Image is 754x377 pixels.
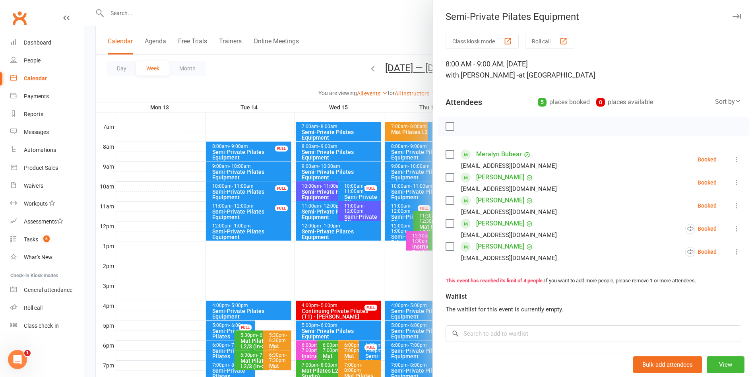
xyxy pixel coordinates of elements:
[24,183,43,189] div: Waivers
[596,97,653,108] div: places available
[476,240,524,253] a: [PERSON_NAME]
[446,305,741,314] div: The waitlist for this event is currently empty.
[461,230,557,240] div: [EMAIL_ADDRESS][DOMAIN_NAME]
[538,98,547,107] div: 5
[24,147,56,153] div: Automations
[461,207,557,217] div: [EMAIL_ADDRESS][DOMAIN_NAME]
[519,71,595,79] span: at [GEOGRAPHIC_DATA]
[10,317,84,335] a: Class kiosk mode
[24,350,31,356] span: 1
[10,249,84,266] a: What's New
[24,287,72,293] div: General attendance
[476,217,524,230] a: [PERSON_NAME]
[685,224,717,234] div: Booked
[24,111,43,117] div: Reports
[476,194,524,207] a: [PERSON_NAME]
[10,159,84,177] a: Product Sales
[24,57,41,64] div: People
[461,184,557,194] div: [EMAIL_ADDRESS][DOMAIN_NAME]
[10,70,84,87] a: Calendar
[24,254,52,260] div: What's New
[24,165,58,171] div: Product Sales
[10,177,84,195] a: Waivers
[596,98,605,107] div: 0
[10,299,84,317] a: Roll call
[446,58,741,81] div: 8:00 AM - 9:00 AM, [DATE]
[10,281,84,299] a: General attendance kiosk mode
[476,148,522,161] a: Meralyn Bubear
[10,141,84,159] a: Automations
[10,123,84,141] a: Messages
[715,97,741,107] div: Sort by
[446,325,741,342] input: Search to add to waitlist
[698,157,717,162] div: Booked
[8,350,27,369] iframe: Intercom live chat
[633,356,702,373] button: Bulk add attendees
[476,171,524,184] a: [PERSON_NAME]
[525,34,574,49] button: Roll call
[43,235,50,242] span: 6
[446,278,544,284] strong: This event has reached its limit of 4 people.
[24,39,51,46] div: Dashboard
[24,93,49,99] div: Payments
[461,161,557,171] div: [EMAIL_ADDRESS][DOMAIN_NAME]
[433,11,754,22] div: Semi-Private Pilates Equipment
[461,253,557,263] div: [EMAIL_ADDRESS][DOMAIN_NAME]
[446,277,741,285] div: If you want to add more people, please remove 1 or more attendees.
[24,323,59,329] div: Class check-in
[707,356,744,373] button: View
[10,195,84,213] a: Workouts
[24,129,49,135] div: Messages
[10,52,84,70] a: People
[10,213,84,231] a: Assessments
[446,34,519,49] button: Class kiosk mode
[538,97,590,108] div: places booked
[698,203,717,208] div: Booked
[446,71,519,79] span: with [PERSON_NAME] -
[24,218,63,225] div: Assessments
[24,236,38,243] div: Tasks
[10,34,84,52] a: Dashboard
[10,8,29,28] a: Clubworx
[698,180,717,185] div: Booked
[24,200,48,207] div: Workouts
[10,105,84,123] a: Reports
[24,75,47,82] div: Calendar
[24,305,43,311] div: Roll call
[446,291,468,302] div: Waitlist
[10,87,84,105] a: Payments
[10,231,84,249] a: Tasks 6
[685,247,717,257] div: Booked
[446,97,482,108] div: Attendees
